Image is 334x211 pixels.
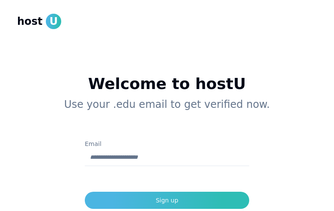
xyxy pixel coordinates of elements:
[17,15,42,28] span: host
[156,196,179,205] div: Sign up
[85,140,101,147] label: Email
[46,14,61,29] span: U
[31,75,303,92] h1: Welcome to hostU
[17,14,61,29] a: hostU
[85,192,249,209] button: Sign up
[31,98,303,111] p: Use your .edu email to get verified now.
